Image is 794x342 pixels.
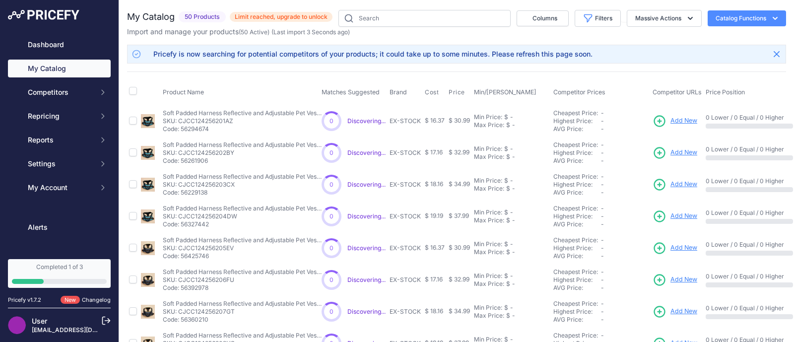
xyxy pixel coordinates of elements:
[163,173,322,181] p: Soft Padded Harness Reflective and Adjustable Pet Vest - Light blue / L
[510,216,515,224] div: -
[670,148,697,157] span: Add New
[474,121,504,129] div: Max Price:
[474,185,504,193] div: Max Price:
[601,181,604,188] span: -
[510,312,515,320] div: -
[163,276,322,284] p: SKU: CJCC124256206FU
[553,332,598,339] a: Cheapest Price:
[553,109,598,117] a: Cheapest Price:
[163,189,322,197] p: Code: 56229138
[32,326,135,334] a: [EMAIL_ADDRESS][DOMAIN_NAME]
[601,109,604,117] span: -
[474,272,502,280] div: Min Price:
[504,304,508,312] div: $
[127,10,175,24] h2: My Catalog
[653,209,697,223] a: Add New
[8,60,111,77] a: My Catalog
[553,125,601,133] div: AVG Price:
[347,276,386,283] span: Discovering...
[390,276,421,284] p: EX-STOCK
[508,145,513,153] div: -
[28,135,93,145] span: Reports
[8,155,111,173] button: Settings
[82,296,111,303] a: Changelog
[553,236,598,244] a: Cheapest Price:
[449,307,470,315] span: $ 34.99
[163,332,322,340] p: Soft Padded Harness Reflective and Adjustable Pet Vest - Retro blue / XL
[163,244,322,252] p: SKU: CJCC124256205EV
[601,157,604,164] span: -
[163,157,322,165] p: Code: 56261906
[653,88,702,96] span: Competitor URLs
[163,220,322,228] p: Code: 56327442
[510,185,515,193] div: -
[670,211,697,221] span: Add New
[474,312,504,320] div: Max Price:
[601,189,604,196] span: -
[506,153,510,161] div: $
[553,141,598,148] a: Cheapest Price:
[653,146,697,160] a: Add New
[670,275,697,284] span: Add New
[508,240,513,248] div: -
[330,244,333,252] span: 0
[504,272,508,280] div: $
[553,220,601,228] div: AVG Price:
[8,10,79,20] img: Pricefy Logo
[506,280,510,288] div: $
[449,275,469,283] span: $ 32.99
[347,308,386,315] span: Discovering...
[474,113,502,121] div: Min Price:
[449,117,470,124] span: $ 30.99
[330,308,333,316] span: 0
[449,88,467,96] button: Price
[553,88,605,96] span: Competitor Prices
[163,141,322,149] p: Soft Padded Harness Reflective and Adjustable Pet Vest - Light blue / M
[330,276,333,284] span: 0
[506,216,510,224] div: $
[330,181,333,189] span: 0
[510,153,515,161] div: -
[163,300,322,308] p: Soft Padded Harness Reflective and Adjustable Pet Vest - Retro blue / L
[474,216,504,224] div: Max Price:
[163,308,322,316] p: SKU: CJCC124256207GT
[474,88,536,96] span: Min/[PERSON_NAME]
[601,141,604,148] span: -
[601,125,604,133] span: -
[425,117,445,124] span: $ 16.37
[627,10,702,27] button: Massive Actions
[708,10,786,26] button: Catalog Functions
[179,11,226,23] span: 50 Products
[653,241,697,255] a: Add New
[163,252,322,260] p: Code: 56425746
[601,117,604,125] span: -
[601,149,604,156] span: -
[347,117,386,125] a: Discovering...
[474,153,504,161] div: Max Price:
[553,189,601,197] div: AVG Price:
[347,244,386,252] span: Discovering...
[271,28,350,36] span: (Last import 3 Seconds ago)
[8,83,111,101] button: Competitors
[553,117,601,125] div: Highest Price:
[425,180,443,188] span: $ 18.16
[601,173,604,180] span: -
[163,284,322,292] p: Code: 56392978
[601,332,604,339] span: -
[425,307,443,315] span: $ 18.16
[474,177,502,185] div: Min Price:
[553,252,601,260] div: AVG Price:
[390,244,421,252] p: EX-STOCK
[330,117,333,125] span: 0
[706,145,793,153] p: 0 Lower / 0 Equal / 0 Higher
[347,181,386,188] span: Discovering...
[510,280,515,288] div: -
[653,305,697,319] a: Add New
[706,304,793,312] p: 0 Lower / 0 Equal / 0 Higher
[425,88,439,96] span: Cost
[508,304,513,312] div: -
[449,148,469,156] span: $ 32.99
[338,10,511,27] input: Search
[390,181,421,189] p: EX-STOCK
